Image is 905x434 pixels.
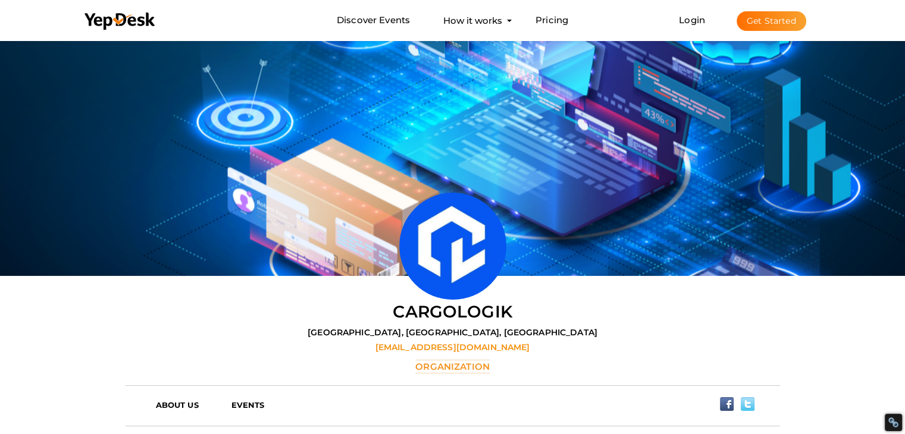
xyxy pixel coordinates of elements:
img: KCJKU34K_normal.jpeg [399,193,506,300]
a: ABOUT US [147,396,223,414]
button: How it works [440,10,506,32]
a: EVENTS [223,396,289,414]
b: EVENTS [231,400,265,410]
button: Get Started [737,11,806,31]
a: Discover Events [337,10,410,32]
a: Pricing [536,10,568,32]
b: ABOUT US [156,400,199,410]
label: [EMAIL_ADDRESS][DOMAIN_NAME] [375,341,530,353]
img: twitter.png [737,397,759,411]
div: Restore Info Box &#10;&#10;NoFollow Info:&#10; META-Robots NoFollow: &#09;true&#10; META-Robots N... [888,417,899,428]
label: Organization [415,360,490,373]
a: Login [679,14,705,26]
img: facebook.png [720,397,734,411]
label: [GEOGRAPHIC_DATA], [GEOGRAPHIC_DATA], [GEOGRAPHIC_DATA] [308,326,597,338]
label: Cargologik [393,300,512,323]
